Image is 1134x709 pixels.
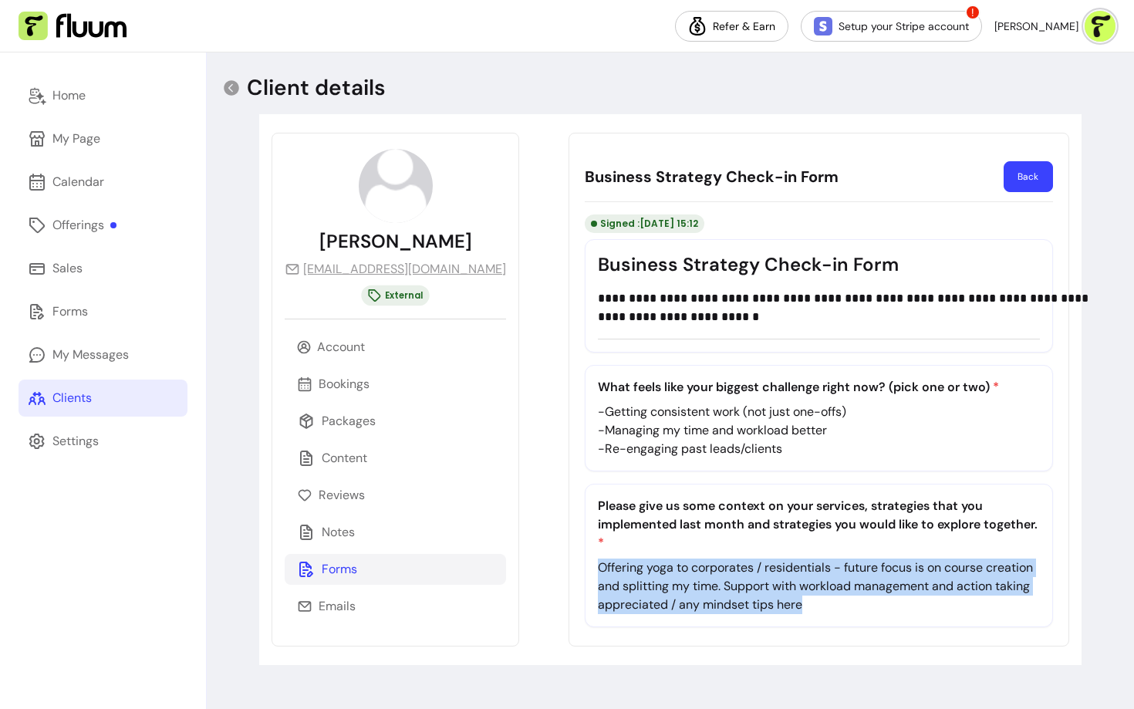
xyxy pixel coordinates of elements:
p: Please give us some context on your services, strategies that you implemented last month and stra... [598,497,1039,552]
a: My Messages [19,336,187,373]
p: - Re-engaging past leads/clients [598,440,1039,458]
p: Packages [322,412,376,430]
div: Signed : [DATE] 15:12 [585,214,704,233]
img: avatar [359,149,433,223]
p: Forms [322,560,357,579]
div: Calendar [52,173,104,191]
p: Notes [322,523,355,542]
div: My Messages [52,346,129,364]
img: Stripe Icon [814,17,832,35]
button: avatar[PERSON_NAME] [994,11,1115,42]
p: Offering yoga to corporates / residentials - future focus is on course creation and splitting my ... [598,559,1039,614]
p: Bookings [319,375,370,393]
span: [PERSON_NAME] [994,19,1078,34]
a: My Page [19,120,187,157]
img: avatar [1085,11,1115,42]
p: Emails [319,597,356,616]
p: Business Strategy Check-in Form [585,166,839,187]
p: [PERSON_NAME] [319,229,472,254]
p: - Managing my time and workload better [598,421,1039,440]
div: Sales [52,259,83,278]
div: My Page [52,130,100,148]
div: External [362,285,430,306]
div: Settings [52,432,99,451]
a: Home [19,77,187,114]
a: Settings [19,423,187,460]
p: What feels like your biggest challenge right now? (pick one or two) [598,378,1039,397]
p: Business Strategy Check-in Form [598,252,1039,277]
a: Offerings [19,207,187,244]
a: Setup your Stripe account [801,11,982,42]
a: [EMAIL_ADDRESS][DOMAIN_NAME] [285,260,506,279]
div: Offerings [52,216,116,235]
p: - Getting consistent work (not just one-offs) [598,403,1039,421]
p: Reviews [319,486,365,505]
div: Clients [52,389,92,407]
a: Refer & Earn [675,11,788,42]
button: Back [1004,161,1053,192]
p: Content [322,449,367,468]
img: Fluum Logo [19,12,127,41]
p: Client details [247,74,386,102]
a: Clients [19,380,187,417]
span: ! [965,5,980,20]
p: Account [317,338,365,356]
a: Sales [19,250,187,287]
a: Forms [19,293,187,330]
div: Forms [52,302,88,321]
div: Home [52,86,86,105]
a: Calendar [19,164,187,201]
